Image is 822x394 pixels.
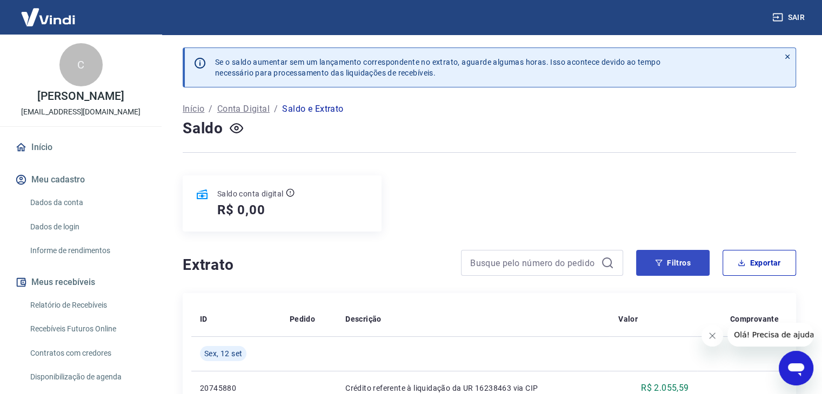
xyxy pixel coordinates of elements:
a: Início [183,103,204,116]
p: Pedido [290,314,315,324]
input: Busque pelo número do pedido [470,255,597,271]
p: Comprovante [730,314,779,324]
a: Recebíveis Futuros Online [26,318,149,340]
p: Saldo e Extrato [282,103,343,116]
p: 20745880 [200,383,272,393]
h4: Extrato [183,254,448,276]
button: Sair [770,8,809,28]
a: Dados de login [26,216,149,238]
p: Descrição [345,314,382,324]
p: / [274,103,278,116]
p: Se o saldo aumentar sem um lançamento correspondente no extrato, aguarde algumas horas. Isso acon... [215,57,660,78]
p: [EMAIL_ADDRESS][DOMAIN_NAME] [21,106,141,118]
a: Relatório de Recebíveis [26,294,149,316]
button: Meu cadastro [13,168,149,192]
a: Conta Digital [217,103,270,116]
p: ID [200,314,208,324]
a: Informe de rendimentos [26,240,149,262]
p: Crédito referente à liquidação da UR 16238463 via CIP [345,383,601,393]
div: C [59,43,103,86]
span: Olá! Precisa de ajuda? [6,8,91,16]
a: Início [13,135,149,159]
h4: Saldo [183,118,223,139]
p: [PERSON_NAME] [37,91,124,102]
p: Saldo conta digital [217,188,284,199]
button: Meus recebíveis [13,270,149,294]
iframe: Fechar mensagem [701,325,723,347]
a: Contratos com credores [26,342,149,364]
h5: R$ 0,00 [217,201,265,219]
span: Sex, 12 set [204,348,242,359]
a: Disponibilização de agenda [26,366,149,388]
button: Exportar [723,250,796,276]
button: Filtros [636,250,710,276]
iframe: Mensagem da empresa [727,323,813,347]
p: Valor [618,314,638,324]
a: Dados da conta [26,192,149,214]
iframe: Botão para abrir a janela de mensagens [779,351,813,385]
img: Vindi [13,1,83,33]
p: / [209,103,212,116]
